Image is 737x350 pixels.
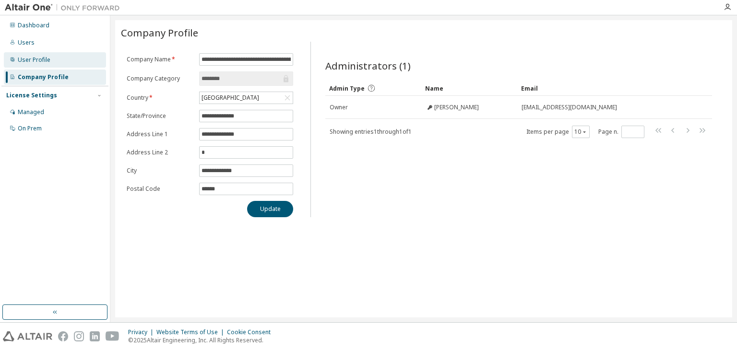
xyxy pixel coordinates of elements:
[128,336,276,344] p: © 2025 Altair Engineering, Inc. All Rights Reserved.
[425,81,513,96] div: Name
[330,128,412,136] span: Showing entries 1 through 1 of 1
[598,126,644,138] span: Page n.
[434,104,479,111] span: [PERSON_NAME]
[227,328,276,336] div: Cookie Consent
[526,126,590,138] span: Items per page
[521,81,685,96] div: Email
[522,104,617,111] span: [EMAIL_ADDRESS][DOMAIN_NAME]
[127,75,193,82] label: Company Category
[127,185,193,193] label: Postal Code
[6,92,57,99] div: License Settings
[106,331,119,341] img: youtube.svg
[156,328,227,336] div: Website Terms of Use
[18,73,69,81] div: Company Profile
[18,39,35,47] div: Users
[127,167,193,175] label: City
[127,149,193,156] label: Address Line 2
[128,328,156,336] div: Privacy
[90,331,100,341] img: linkedin.svg
[574,128,587,136] button: 10
[18,108,44,116] div: Managed
[200,93,261,103] div: [GEOGRAPHIC_DATA]
[121,26,198,39] span: Company Profile
[18,22,49,29] div: Dashboard
[18,56,50,64] div: User Profile
[127,56,193,63] label: Company Name
[247,201,293,217] button: Update
[127,94,193,102] label: Country
[325,59,411,72] span: Administrators (1)
[3,331,52,341] img: altair_logo.svg
[127,112,193,120] label: State/Province
[18,125,42,132] div: On Prem
[330,104,348,111] span: Owner
[329,84,365,93] span: Admin Type
[74,331,84,341] img: instagram.svg
[200,92,293,104] div: [GEOGRAPHIC_DATA]
[127,130,193,138] label: Address Line 1
[5,3,125,12] img: Altair One
[58,331,68,341] img: facebook.svg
